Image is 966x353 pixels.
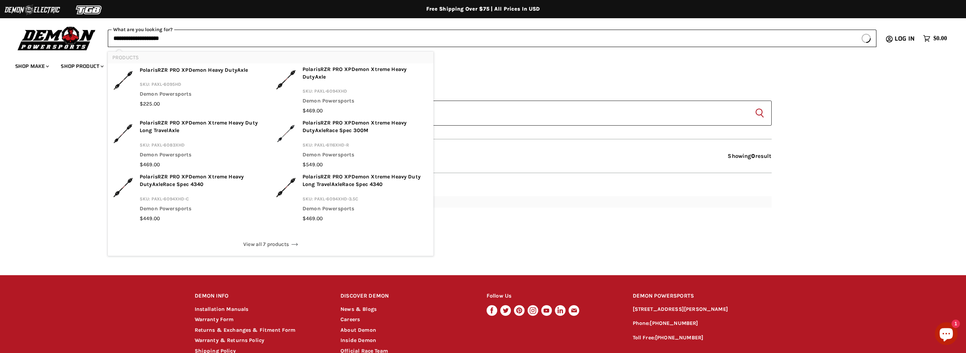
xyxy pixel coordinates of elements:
h2: Follow Us [487,287,618,305]
p: Polaris Demon Xtreme Heavy Duty Race Spec 300M [303,119,429,137]
p: SKU: PAXL-6083XHD [140,141,266,151]
a: [PHONE_NUMBER] [650,320,698,326]
a: Polaris <b>RZR</b> <b>PRO</b> <b>XP</b> Demon Xtreme Heavy Duty <b>Axle</b> Race Spec 300M Polari... [275,119,429,169]
span: $469.00 [303,215,323,222]
p: Demon Powersports [140,90,248,100]
a: Polaris <b>RZR</b> <b>PRO</b> <b>XP</b> Demon Xtreme Heavy Duty Long Travel <b>Axle</b> Race Spec... [275,173,429,222]
a: Returns & Exchanges & Fitment Form [195,327,296,333]
a: Polaris <b>RZR</b> <b>PRO</b> <b>XP</b> Demon Xtreme Heavy Duty <b>Axle</b> Race Spec 4340 Polari... [112,173,266,222]
p: SKU: PAXL-6094XHD [303,87,429,97]
img: Demon Electric Logo 2 [4,3,61,17]
b: Axle [315,127,326,134]
b: PRO [170,173,180,180]
b: RZR [158,120,168,126]
a: Installation Manuals [195,306,249,312]
a: Careers [340,316,360,323]
b: PRO [170,67,180,73]
h2: DEMON INFO [195,287,326,305]
img: TGB Logo 2 [61,3,118,17]
span: Log in [895,34,915,43]
b: XP [181,120,188,126]
a: Polaris <b>RZR</b> <b>PRO</b> <b>XP</b> Demon Heavy Duty <b>Axle</b> PolarisRZR PRO XPDemon Heavy... [112,66,266,108]
a: Polaris <b>RZR</b> <b>PRO</b> <b>XP</b> Demon Xtreme Heavy Duty Long Travel <b>Axle</b> PolarisRZ... [112,119,266,169]
b: XP [181,67,188,73]
p: SKU: PAXL-6116XHD-R [303,141,429,151]
p: SKU: PAXL-6095HD [140,80,248,90]
p: Demon Powersports [140,151,266,161]
b: Axle [315,74,326,80]
b: XP [344,120,351,126]
b: PRO [333,120,343,126]
span: $0.00 [933,35,947,42]
li: products: Polaris <b>RZR</b> <b>PRO</b> <b>XP</b> Demon Xtreme Heavy Duty Long Travel <b>Axle</b>... [271,171,433,225]
b: Axle [169,127,180,134]
form: Product [108,30,876,47]
a: $0.00 [919,33,951,44]
li: products: Polaris <b>RZR</b> <b>PRO</b> <b>XP</b> Demon Xtreme Heavy Duty <b>Axle</b> [271,63,433,117]
h2: DEMON POWERSPORTS [633,287,772,305]
img: Demon Powersports [15,25,98,52]
b: RZR [320,173,331,180]
button: Search [856,30,876,47]
a: Shop Make [9,58,54,74]
inbox-online-store-chat: Shopify online store chat [933,322,960,347]
li: products: Polaris <b>RZR</b> <b>PRO</b> <b>XP</b> Demon Xtreme Heavy Duty Long Travel <b>Axle</b> [108,117,271,171]
li: products: Polaris <b>RZR</b> <b>PRO</b> <b>XP</b> Demon Xtreme Heavy Duty <b>Axle</b> Race Spec 300M [271,117,433,171]
p: Polaris Demon Xtreme Heavy Duty Long Travel [140,119,266,137]
h2: DISCOVER DEMON [340,287,472,305]
a: Log in [891,35,919,42]
a: Shop Product [55,58,108,74]
p: Polaris Demon Xtreme Heavy Duty [303,66,429,83]
nav: Breadcrumbs [195,84,772,90]
p: Polaris Demon Xtreme Heavy Duty Race Spec 4340 [140,173,266,191]
p: Demon Powersports [303,151,429,161]
p: SKU: PAXL-6094XHD-C [140,195,266,205]
a: About Demon [340,327,376,333]
span: View all 7 products [243,241,298,248]
b: XP [344,173,351,180]
strong: 0 [751,153,755,159]
input: When autocomplete results are available use up and down arrows to review and enter to select [195,101,772,126]
div: Free Shipping Over $75 | All Prices In USD [180,6,787,13]
b: RZR [158,67,168,73]
b: PRO [333,66,343,72]
span: $549.00 [303,161,323,168]
p: SKU: PAXL-6094XHD-3.5C [303,195,429,205]
p: Phone: [633,319,772,328]
li: Products [108,52,433,63]
p: Polaris Demon Xtreme Heavy Duty Long Travel Race Spec 4340 [303,173,429,191]
a: Polaris <b>RZR</b> <b>PRO</b> <b>XP</b> Demon Xtreme Heavy Duty <b>Axle</b> PolarisRZR PRO XPDemo... [275,66,429,115]
span: $449.00 [140,215,160,222]
a: News & Blogs [340,306,377,312]
span: Showing result [728,153,771,159]
input: When autocomplete results are available use up and down arrows to review and enter to select [108,30,856,47]
img: Polaris <b>RZR</b> <b>PRO</b> <b>XP</b> Demon Xtreme Heavy Duty <b>Axle</b> [275,66,296,94]
b: Axle [331,181,342,188]
b: RZR [320,66,331,72]
img: Polaris <b>RZR</b> <b>PRO</b> <b>XP</b> Demon Heavy Duty <b>Axle</b> [112,66,134,95]
p: Demon Powersports [303,205,429,215]
p: Polaris Demon Heavy Duty [140,66,248,76]
b: RZR [158,173,168,180]
b: PRO [170,120,180,126]
img: Polaris <b>RZR</b> <b>PRO</b> <b>XP</b> Demon Xtreme Heavy Duty <b>Axle</b> Race Spec 300M [275,119,296,147]
img: Polaris <b>RZR</b> <b>PRO</b> <b>XP</b> Demon Xtreme Heavy Duty Long Travel <b>Axle</b> [112,119,134,147]
p: Demon Powersports [303,97,429,107]
a: [PHONE_NUMBER] [655,334,703,341]
div: Products [108,52,433,233]
p: Demon Powersports [140,205,266,215]
span: $469.00 [140,161,160,168]
p: [STREET_ADDRESS][PERSON_NAME] [633,305,772,314]
ul: Main menu [9,55,945,74]
div: View All [112,236,429,252]
b: Axle [237,67,248,73]
a: Warranty Form [195,316,234,323]
a: Warranty & Returns Policy [195,337,265,344]
form: Product [195,101,772,126]
p: Toll Free: [633,334,772,342]
b: Axle [152,181,163,188]
b: XP [181,173,188,180]
b: RZR [320,120,331,126]
button: Search [753,107,766,119]
li: products: Polaris <b>RZR</b> <b>PRO</b> <b>XP</b> Demon Xtreme Heavy Duty <b>Axle</b> Race Spec 4340 [108,171,271,225]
